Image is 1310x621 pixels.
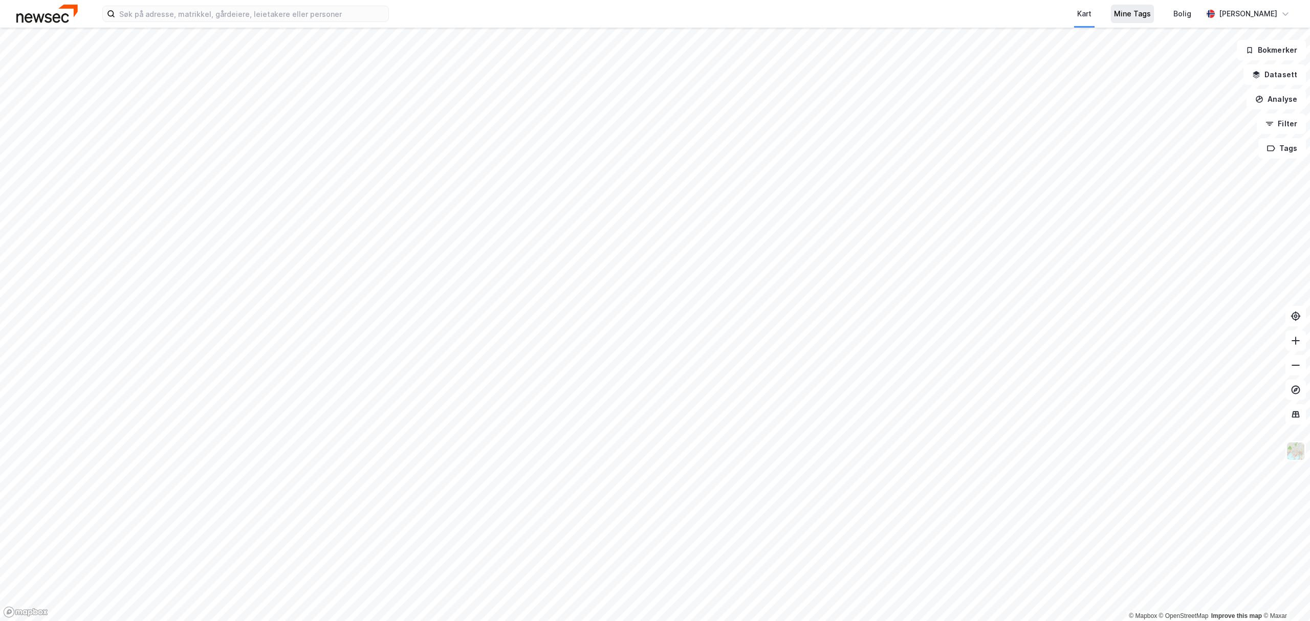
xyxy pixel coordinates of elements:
[1077,8,1091,20] div: Kart
[1114,8,1151,20] div: Mine Tags
[1286,441,1305,461] img: Z
[1173,8,1191,20] div: Bolig
[1259,572,1310,621] iframe: Chat Widget
[1129,612,1157,619] a: Mapbox
[1159,612,1209,619] a: OpenStreetMap
[3,606,48,618] a: Mapbox homepage
[1237,40,1306,60] button: Bokmerker
[1211,612,1262,619] a: Improve this map
[1243,64,1306,85] button: Datasett
[1259,572,1310,621] div: Kontrollprogram for chat
[1257,114,1306,134] button: Filter
[1258,138,1306,159] button: Tags
[1219,8,1277,20] div: [PERSON_NAME]
[16,5,78,23] img: newsec-logo.f6e21ccffca1b3a03d2d.png
[115,6,388,21] input: Søk på adresse, matrikkel, gårdeiere, leietakere eller personer
[1247,89,1306,109] button: Analyse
